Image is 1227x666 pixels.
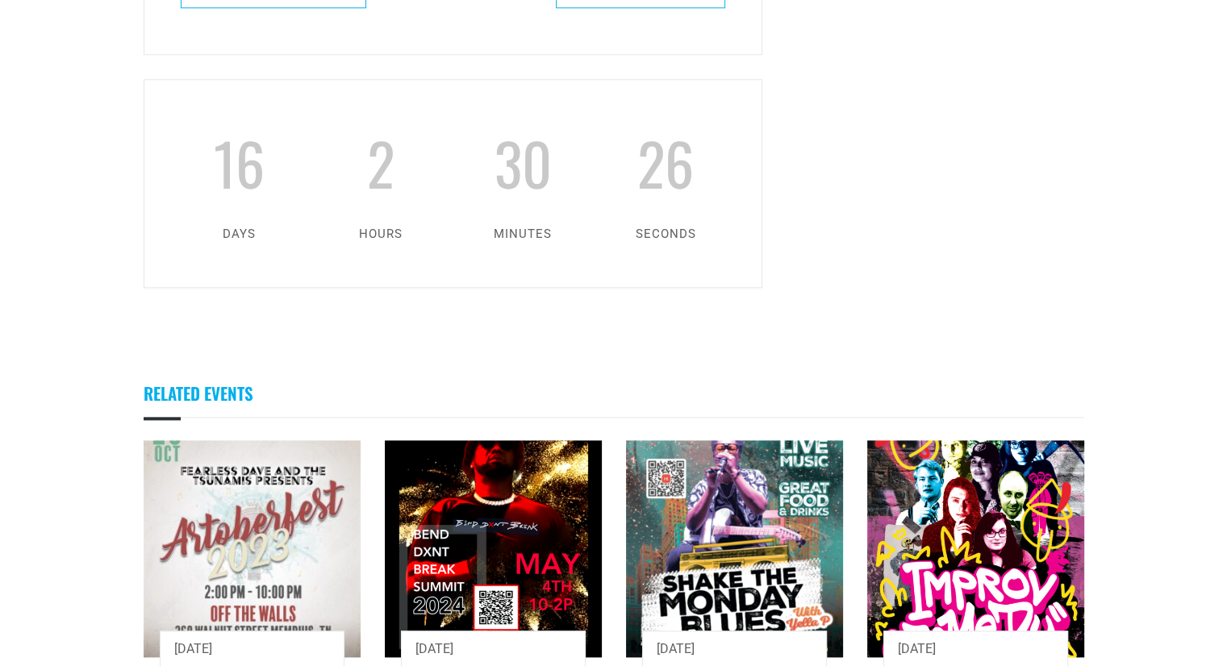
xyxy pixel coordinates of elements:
span: 16 [214,100,265,222]
img: Colorful comedy show poster with various people in the background. The text promotes a small room... [867,440,1084,657]
p: days [169,223,311,245]
span: 26 [637,100,694,222]
img: A poster for Artoberfest in Memphis, Tennessee. [144,440,361,657]
p: hours [311,223,452,245]
h3: Related Events [144,369,1084,418]
span: [DATE] [898,641,936,656]
span: [DATE] [657,641,695,656]
span: [DATE] [415,641,453,656]
p: seconds [594,223,737,245]
span: [DATE] [174,641,212,656]
img: Shake off the Monday Blues with Yella P! Enjoy live music, great food, and drinks every Monday fr... [626,440,843,657]
span: 30 [494,100,551,222]
span: 2 [367,100,394,222]
p: minutes [452,223,595,245]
